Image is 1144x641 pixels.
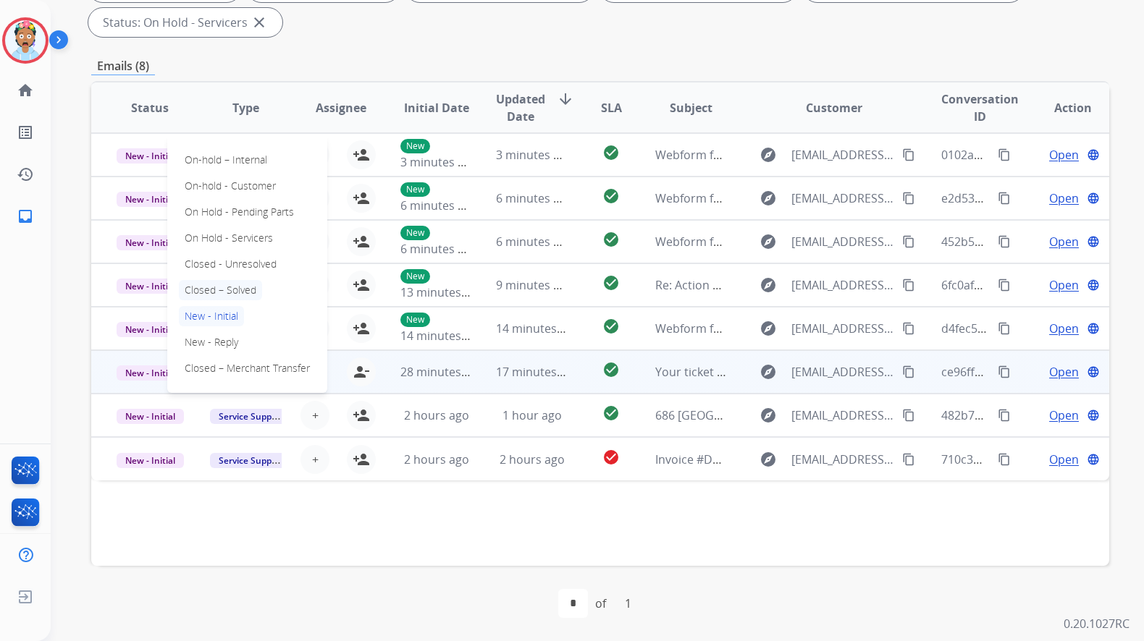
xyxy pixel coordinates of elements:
span: 17 minutes ago [496,364,580,380]
mat-icon: list_alt [17,124,34,141]
mat-icon: check_circle [602,144,620,161]
span: 13 minutes ago [400,284,484,300]
span: [EMAIL_ADDRESS][DOMAIN_NAME] [791,407,895,424]
mat-icon: content_copy [902,322,915,335]
span: 14 minutes ago [400,328,484,344]
p: 0.20.1027RC [1064,615,1130,632]
mat-icon: content_copy [998,279,1011,292]
mat-icon: language [1087,192,1100,205]
span: 14 minutes ago [496,320,580,336]
span: Service Support [210,409,293,424]
span: 6 minutes ago [400,241,478,257]
mat-icon: person_add [353,276,370,294]
mat-icon: content_copy [998,235,1011,248]
mat-icon: content_copy [998,453,1011,466]
img: avatar [5,20,46,61]
p: On Hold - Servicers [179,228,279,248]
mat-icon: explore [760,276,777,294]
span: New - Initial [117,148,184,164]
span: Customer [806,99,862,116]
span: 686 [GEOGRAPHIC_DATA][PERSON_NAME] 89052 - Work Order New Email Address Update [655,407,1143,423]
p: Closed – Solved [179,280,262,300]
span: + [312,451,319,468]
p: New [400,313,430,327]
mat-icon: history [17,166,34,183]
mat-icon: content_copy [902,235,915,248]
mat-icon: content_copy [902,365,915,378]
span: 6 minutes ago [400,198,478,213]
mat-icon: person_add [353,146,370,164]
mat-icon: person_add [353,233,370,250]
mat-icon: person_remove [353,363,370,381]
span: [EMAIL_ADDRESS][DOMAIN_NAME] [791,233,895,250]
mat-icon: arrow_downward [557,90,574,108]
mat-icon: person_add [353,407,370,424]
mat-icon: content_copy [998,148,1011,161]
span: 2 hours ago [404,451,469,467]
p: Closed - Unresolved [179,254,282,274]
mat-icon: language [1087,279,1100,292]
span: 6 minutes ago [496,190,573,206]
span: Open [1049,146,1079,164]
mat-icon: check_circle [602,274,620,292]
span: 1 hour ago [502,407,562,423]
span: 2 hours ago [404,407,469,423]
span: [EMAIL_ADDRESS][DOMAIN_NAME] [791,276,895,294]
mat-icon: language [1087,453,1100,466]
mat-icon: content_copy [902,409,915,422]
p: On-hold – Internal [179,150,273,170]
span: + [312,407,319,424]
mat-icon: check_circle [602,449,620,466]
p: New [400,139,430,153]
p: New - Reply [179,332,244,352]
span: 3 minutes ago [496,147,573,163]
span: New - Initial [117,322,184,337]
span: Open [1049,320,1079,337]
mat-icon: content_copy [998,409,1011,422]
mat-icon: check_circle [602,187,620,205]
span: Open [1049,451,1079,468]
mat-icon: person_add [353,190,370,207]
span: New - Initial [117,365,184,381]
p: New [400,269,430,284]
mat-icon: content_copy [998,365,1011,378]
span: Your ticket 'Fwd: Additional Information Needed' has been closed [655,364,1011,380]
p: Emails (8) [91,57,155,75]
mat-icon: language [1087,235,1100,248]
div: 1 [613,589,643,618]
span: New - Initial [117,192,184,207]
p: On-hold - Customer [179,176,282,196]
span: Open [1049,276,1079,294]
p: New [400,226,430,240]
span: Open [1049,363,1079,381]
span: Open [1049,190,1079,207]
span: New - Initial [117,235,184,250]
span: Conversation ID [941,90,1019,125]
span: Initial Date [404,99,469,116]
th: Action [1014,82,1109,133]
span: 2 hours ago [500,451,565,467]
mat-icon: language [1087,322,1100,335]
mat-icon: content_copy [998,192,1011,205]
span: [EMAIL_ADDRESS][DOMAIN_NAME] [791,320,895,337]
span: Subject [670,99,712,116]
mat-icon: check_circle [602,404,620,422]
span: Service Support [210,453,293,468]
mat-icon: content_copy [902,279,915,292]
mat-icon: content_copy [902,148,915,161]
mat-icon: language [1087,409,1100,422]
mat-icon: explore [760,320,777,337]
span: Open [1049,233,1079,250]
p: New [400,182,430,197]
span: 9 minutes ago [496,277,573,293]
span: [EMAIL_ADDRESS][DOMAIN_NAME] [791,146,895,164]
span: New - Initial [117,409,184,424]
mat-icon: language [1087,365,1100,378]
span: Open [1049,407,1079,424]
mat-icon: close [251,14,268,31]
mat-icon: inbox [17,208,34,225]
span: Invoice #D86729 [655,451,745,467]
mat-icon: explore [760,190,777,207]
span: Updated Date [496,90,545,125]
p: New - Initial [179,306,244,326]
